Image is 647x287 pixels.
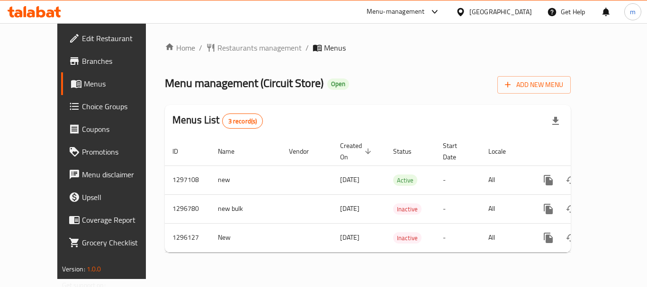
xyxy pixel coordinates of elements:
a: Menus [61,72,165,95]
span: Choice Groups [82,101,158,112]
span: [DATE] [340,202,359,215]
td: 1296127 [165,223,210,252]
span: Promotions [82,146,158,157]
span: Name [218,146,247,157]
button: more [537,226,560,249]
span: Upsell [82,191,158,203]
td: All [481,223,530,252]
a: Grocery Checklist [61,231,165,254]
td: 1297108 [165,165,210,194]
button: more [537,169,560,191]
span: Vendor [289,146,321,157]
div: Inactive [393,232,422,244]
td: new [210,165,281,194]
a: Edit Restaurant [61,27,165,50]
li: / [199,42,202,53]
span: 3 record(s) [223,117,263,126]
a: Restaurants management [206,42,302,53]
span: Grocery Checklist [82,237,158,248]
a: Choice Groups [61,95,165,118]
div: Menu-management [367,6,425,17]
button: Add New Menu [497,76,571,94]
span: Branches [82,55,158,67]
button: Change Status [560,169,583,191]
td: - [435,223,481,252]
li: / [306,42,309,53]
span: Menu disclaimer [82,169,158,180]
div: [GEOGRAPHIC_DATA] [469,7,532,17]
a: Menu disclaimer [61,163,165,186]
button: Change Status [560,198,583,220]
span: Coverage Report [82,214,158,226]
span: ID [172,146,190,157]
span: Created On [340,140,374,163]
a: Upsell [61,186,165,209]
span: Open [327,80,349,88]
a: Coupons [61,118,165,140]
td: - [435,165,481,194]
td: All [481,165,530,194]
span: Edit Restaurant [82,33,158,44]
span: Start Date [443,140,469,163]
td: new bulk [210,194,281,223]
span: Menus [324,42,346,53]
table: enhanced table [165,137,636,252]
a: Branches [61,50,165,72]
button: Change Status [560,226,583,249]
div: Export file [544,110,567,132]
span: Locale [488,146,518,157]
td: New [210,223,281,252]
span: [DATE] [340,174,359,186]
span: Status [393,146,424,157]
span: Inactive [393,233,422,244]
a: Coverage Report [61,209,165,231]
span: Inactive [393,204,422,215]
span: 1.0.0 [87,263,101,275]
div: Open [327,78,349,90]
span: Add New Menu [505,79,563,91]
a: Promotions [61,140,165,163]
td: 1296780 [165,194,210,223]
nav: breadcrumb [165,42,571,53]
h2: Menus List [172,113,263,129]
span: Restaurants management [217,42,302,53]
span: Coupons [82,123,158,135]
span: m [630,7,636,17]
span: Version: [62,263,85,275]
span: [DATE] [340,231,359,244]
a: Home [165,42,195,53]
span: Active [393,175,417,186]
span: Menu management ( Circuit Store ) [165,72,323,94]
td: - [435,194,481,223]
th: Actions [530,137,636,166]
span: Menus [84,78,158,89]
div: Total records count [222,113,263,129]
td: All [481,194,530,223]
button: more [537,198,560,220]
